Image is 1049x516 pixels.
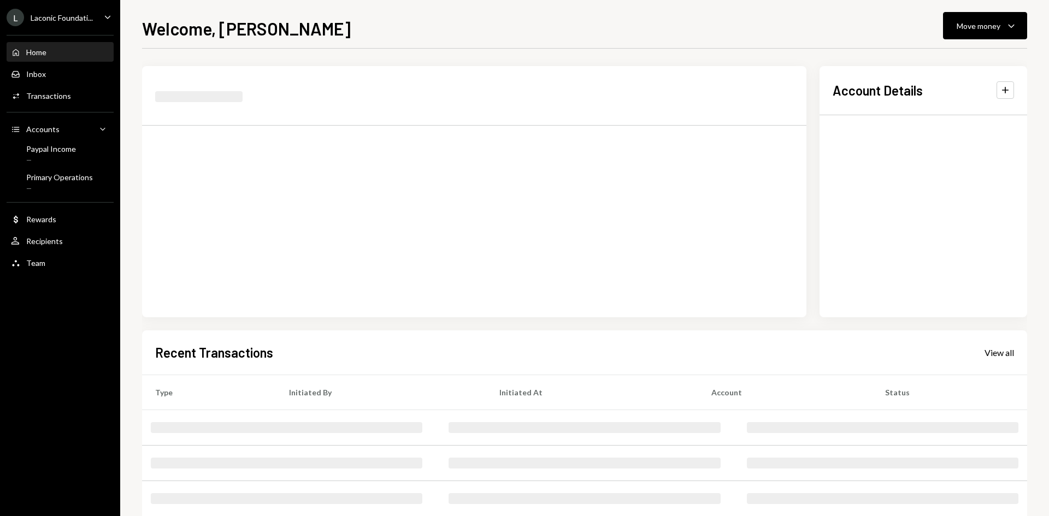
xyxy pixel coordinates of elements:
div: View all [985,347,1014,358]
a: Transactions [7,86,114,105]
div: Transactions [26,91,71,100]
a: Home [7,42,114,62]
th: Initiated At [486,375,698,410]
a: Accounts [7,119,114,139]
th: Status [872,375,1027,410]
button: Move money [943,12,1027,39]
div: Team [26,258,45,268]
a: Rewards [7,209,114,229]
a: Paypal Income— [7,141,114,167]
div: Laconic Foundati... [31,13,93,22]
div: Inbox [26,69,46,79]
a: Team [7,253,114,272]
a: View all [985,346,1014,358]
div: Paypal Income [26,144,76,153]
div: Recipients [26,236,63,246]
div: Rewards [26,215,56,224]
a: Recipients [7,231,114,251]
div: Home [26,48,46,57]
div: L [7,9,24,26]
th: Type [142,375,276,410]
a: Primary Operations— [7,169,114,195]
h2: Account Details [833,81,923,99]
th: Account [698,375,872,410]
h2: Recent Transactions [155,343,273,361]
div: Move money [957,20,1000,32]
div: Primary Operations [26,173,93,182]
a: Inbox [7,64,114,84]
th: Initiated By [276,375,486,410]
div: Accounts [26,124,60,134]
div: — [26,156,76,165]
h1: Welcome, [PERSON_NAME] [142,17,351,39]
div: — [26,184,93,193]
